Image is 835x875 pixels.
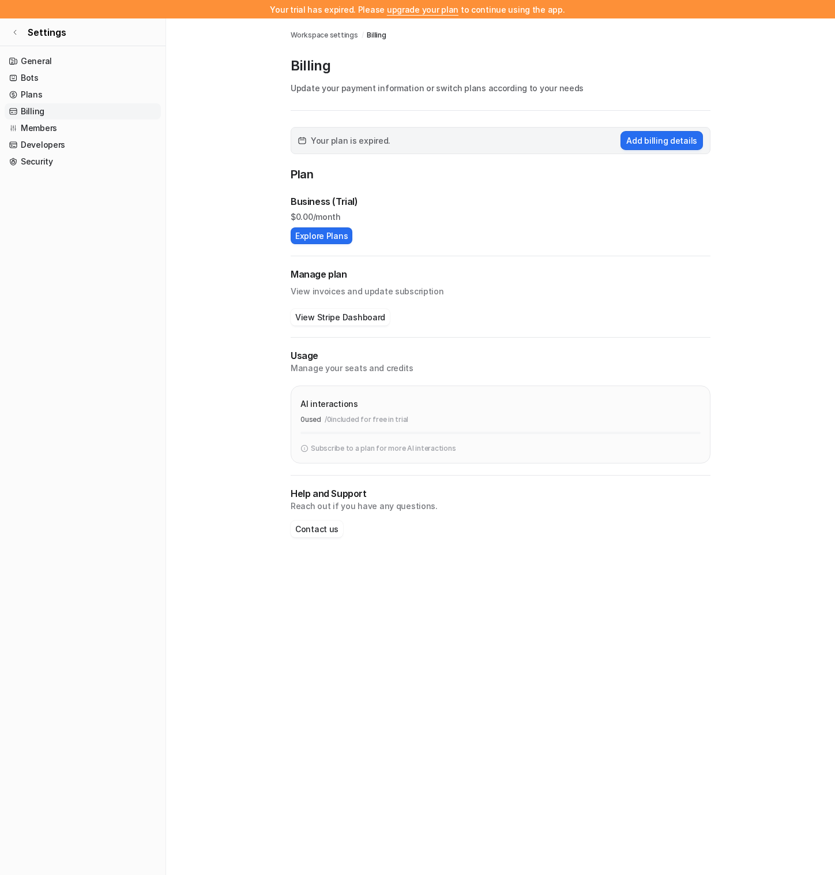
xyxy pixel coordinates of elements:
h2: Manage plan [291,268,710,281]
p: Reach out if you have any questions. [291,500,710,512]
p: / 0 included for free in trial [325,414,408,425]
p: $ 0.00/month [291,211,710,223]
p: Billing [291,57,710,75]
a: Billing [367,30,386,40]
img: calender-icon.svg [298,137,306,145]
p: Plan [291,166,710,185]
a: General [5,53,161,69]
button: Explore Plans [291,227,352,244]
p: Update your payment information or switch plans according to your needs [291,82,710,94]
a: Billing [5,103,161,119]
p: Subscribe to a plan for more AI interactions [311,443,456,454]
a: Security [5,154,161,170]
button: Add billing details [620,131,703,150]
button: View Stripe Dashboard [291,309,390,326]
a: Bots [5,70,161,86]
a: Members [5,120,161,136]
span: Settings [28,25,66,39]
button: Contact us [291,521,343,537]
p: Usage [291,349,710,362]
p: Help and Support [291,487,710,500]
a: Workspace settings [291,30,358,40]
span: Your plan is expired. [311,134,390,147]
p: AI interactions [300,398,358,410]
a: Developers [5,137,161,153]
span: / [362,30,364,40]
p: Business (Trial) [291,195,358,208]
p: 0 used [300,414,321,425]
a: upgrade your plan [387,5,458,14]
a: Plans [5,87,161,103]
p: Manage your seats and credits [291,362,710,374]
p: View invoices and update subscription [291,281,710,297]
